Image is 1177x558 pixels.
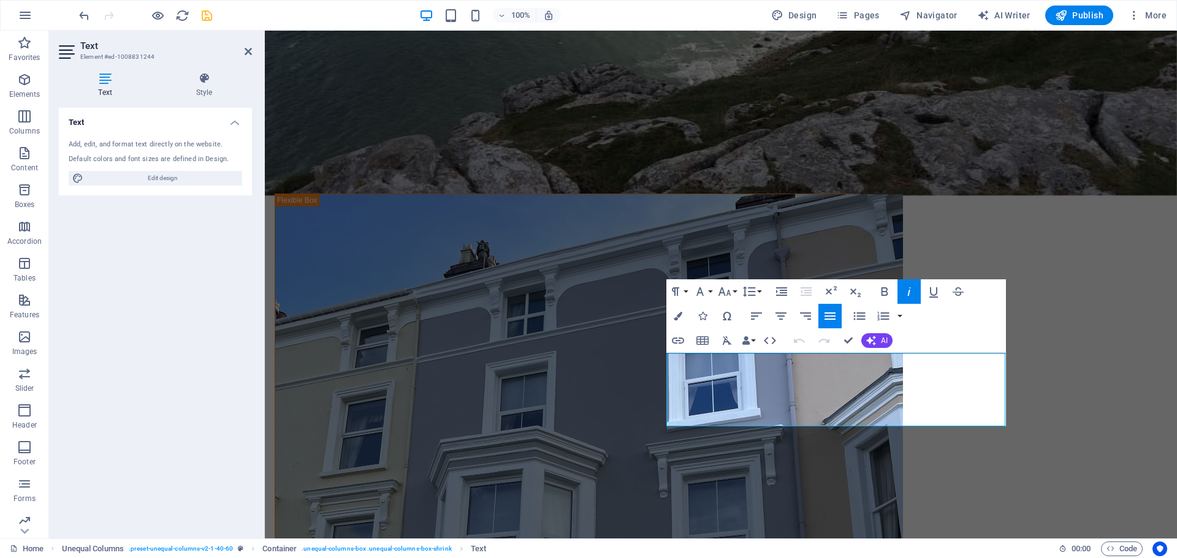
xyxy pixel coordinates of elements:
button: Click here to leave preview mode and continue editing [150,8,165,23]
button: Edit design [69,171,242,186]
p: Elements [9,89,40,99]
button: AI [861,333,893,348]
span: Code [1107,541,1137,556]
span: Design [771,9,817,21]
span: Click to select. Double-click to edit [471,541,486,556]
span: : [1080,544,1082,553]
button: Insert Link [666,328,690,353]
button: Publish [1045,6,1113,25]
span: Click to select. Double-click to edit [62,541,124,556]
button: HTML [758,328,782,353]
button: Colors [666,304,690,328]
button: Underline (Ctrl+U) [922,279,945,304]
p: Content [11,163,38,173]
button: Clear Formatting [715,328,739,353]
button: Icons [691,304,714,328]
button: 100% [493,8,536,23]
span: . unequal-columns-box .unequal-columns-box-shrink [302,541,451,556]
button: Redo (Ctrl+Shift+Z) [812,328,836,353]
button: Font Size [715,279,739,304]
button: Ordered List [872,304,895,328]
i: This element is a customizable preset [238,545,243,552]
p: Favorites [9,53,40,62]
span: Publish [1055,9,1103,21]
a: Click to cancel selection. Double-click to open Pages [10,541,44,556]
span: Edit design [87,171,238,186]
span: Pages [836,9,879,21]
button: Special Characters [715,304,739,328]
p: Footer [13,457,36,467]
button: Strikethrough [947,279,970,304]
button: Undo (Ctrl+Z) [788,328,811,353]
button: undo [77,8,91,23]
i: On resize automatically adjust zoom level to fit chosen device. [543,10,554,21]
p: Boxes [15,200,35,209]
h2: Text [80,40,252,51]
button: Align Right [794,304,817,328]
p: Forms [13,494,36,503]
h6: 100% [511,8,531,23]
p: Slider [15,383,34,393]
p: Header [12,420,37,430]
p: Images [12,347,37,356]
p: Features [10,310,39,320]
span: More [1128,9,1167,21]
button: Italic (Ctrl+I) [897,279,921,304]
p: Tables [13,273,36,283]
button: Navigator [894,6,962,25]
button: Bold (Ctrl+B) [873,279,896,304]
button: Line Height [740,279,763,304]
div: Default colors and font sizes are defined in Design. [69,154,242,165]
h4: Text [59,72,156,98]
nav: breadcrumb [62,541,487,556]
i: Undo: Change text (Ctrl+Z) [77,9,91,23]
button: Paragraph Format [666,279,690,304]
span: 00 00 [1072,541,1091,556]
button: More [1123,6,1171,25]
h4: Text [59,108,252,130]
button: Data Bindings [740,328,757,353]
button: Code [1101,541,1143,556]
div: Design (Ctrl+Alt+Y) [766,6,822,25]
button: Subscript [844,279,867,304]
h6: Session time [1059,541,1091,556]
button: Align Left [745,304,768,328]
p: Columns [9,126,40,136]
button: Pages [831,6,884,25]
span: AI [881,337,888,344]
button: Design [766,6,822,25]
p: Accordion [7,236,42,246]
button: Unordered List [848,304,871,328]
button: reload [175,8,189,23]
button: Align Justify [818,304,842,328]
span: Navigator [899,9,958,21]
button: Insert Table [691,328,714,353]
h3: Element #ed-1008831244 [80,51,227,62]
span: AI Writer [977,9,1030,21]
div: Add, edit, and format text directly on the website. [69,140,242,150]
button: Decrease Indent [794,279,818,304]
button: Usercentrics [1152,541,1167,556]
button: Confirm (Ctrl+⏎) [837,328,860,353]
button: Align Center [769,304,793,328]
button: Font Family [691,279,714,304]
button: Superscript [819,279,842,304]
i: Save (Ctrl+S) [200,9,214,23]
button: AI Writer [972,6,1035,25]
button: save [199,8,214,23]
span: . preset-unequal-columns-v2-1-40-60 [129,541,233,556]
h4: Style [156,72,252,98]
button: Increase Indent [770,279,793,304]
span: Click to select. Double-click to edit [262,541,297,556]
button: Ordered List [895,304,905,328]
